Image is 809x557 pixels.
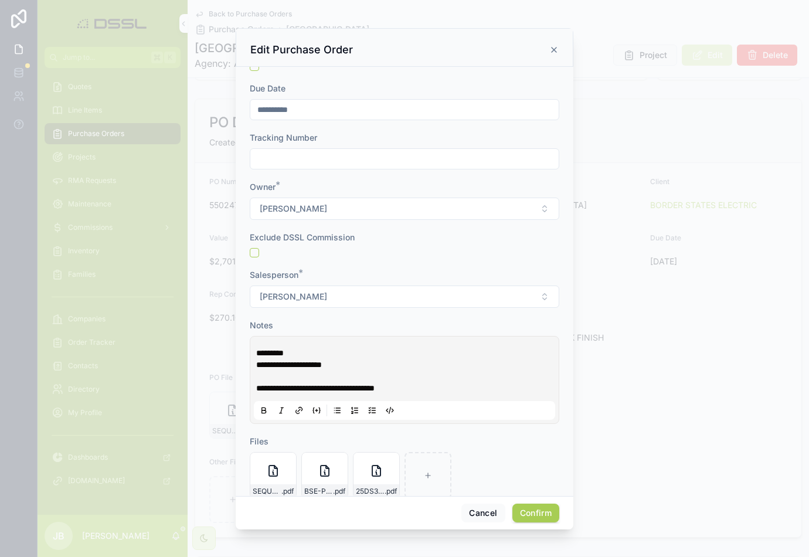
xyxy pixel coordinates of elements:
[250,198,559,220] button: Select Button
[260,203,327,215] span: [PERSON_NAME]
[250,286,559,308] button: Select Button
[260,291,327,303] span: [PERSON_NAME]
[250,43,353,57] h3: Edit Purchase Order
[385,487,397,496] span: .pdf
[512,504,559,522] button: Confirm
[250,270,298,280] span: Salesperson
[250,320,273,330] span: Notes
[253,487,281,496] span: SEQUEL-MOBILE,-AL-PO#-5502475710-(DSSL)
[250,182,276,192] span: Owner
[304,487,333,496] span: BSE-Purchase-Order-5502475710
[461,504,505,522] button: Cancel
[250,133,317,142] span: Tracking Number
[250,232,355,242] span: Exclude DSSL Commission
[356,487,385,496] span: 25DS3132-PACKING-SLIP
[250,436,268,446] span: Files
[281,487,294,496] span: .pdf
[250,83,285,93] span: Due Date
[333,487,345,496] span: .pdf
